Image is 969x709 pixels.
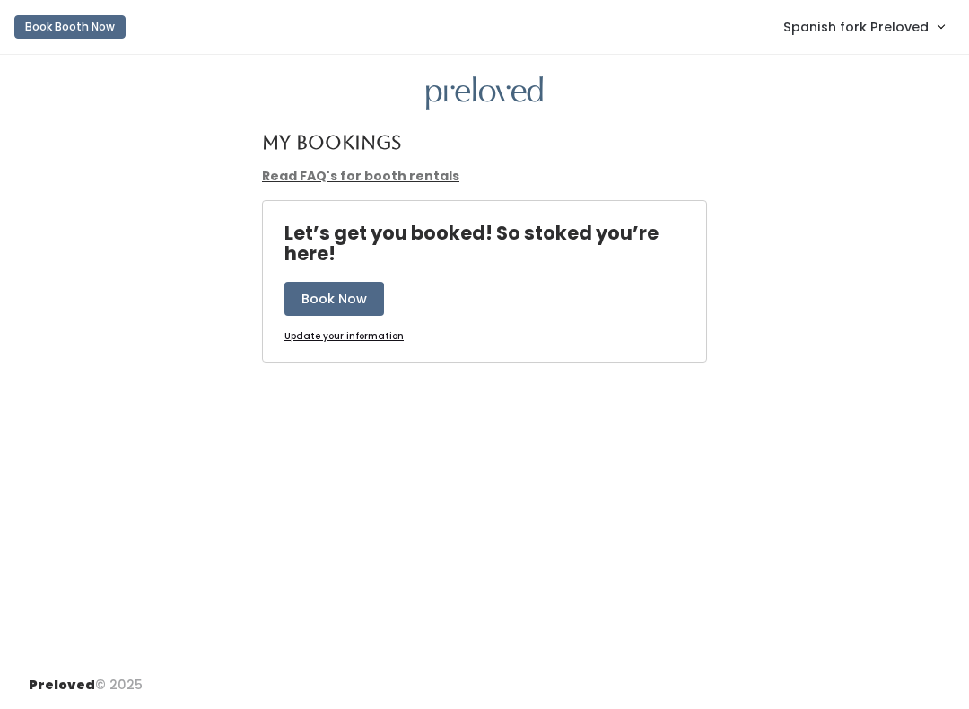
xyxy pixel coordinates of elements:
[14,15,126,39] button: Book Booth Now
[14,7,126,47] a: Book Booth Now
[284,223,706,264] h4: Let’s get you booked! So stoked you’re here!
[284,329,404,343] u: Update your information
[262,132,401,153] h4: My Bookings
[262,167,459,185] a: Read FAQ's for booth rentals
[284,282,384,316] button: Book Now
[29,661,143,695] div: © 2025
[284,330,404,344] a: Update your information
[426,76,543,111] img: preloved logo
[29,676,95,694] span: Preloved
[783,17,929,37] span: Spanish fork Preloved
[765,7,962,46] a: Spanish fork Preloved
